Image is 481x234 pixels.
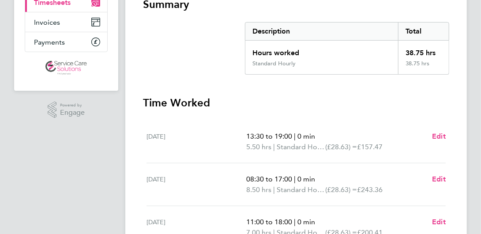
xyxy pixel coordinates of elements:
[246,218,292,226] span: 11:00 to 18:00
[432,131,446,142] a: Edit
[277,142,325,152] span: Standard Hourly
[245,22,449,75] div: Summary
[245,41,398,60] div: Hours worked
[245,23,398,40] div: Description
[273,185,275,194] span: |
[297,218,315,226] span: 0 min
[294,132,296,140] span: |
[48,102,85,118] a: Powered byEngage
[25,12,107,32] a: Invoices
[432,218,446,226] span: Edit
[246,132,292,140] span: 13:30 to 19:00
[325,143,357,151] span: (£28.63) =
[297,175,315,183] span: 0 min
[357,185,383,194] span: £243.36
[432,175,446,183] span: Edit
[297,132,315,140] span: 0 min
[147,174,246,195] div: [DATE]
[246,175,292,183] span: 08:30 to 17:00
[25,32,107,52] a: Payments
[34,18,60,26] span: Invoices
[294,218,296,226] span: |
[432,132,446,140] span: Edit
[277,185,325,195] span: Standard Hourly
[325,185,357,194] span: (£28.63) =
[273,143,275,151] span: |
[60,109,85,117] span: Engage
[357,143,383,151] span: £157.47
[432,217,446,227] a: Edit
[60,102,85,109] span: Powered by
[45,61,87,75] img: servicecare-logo-retina.png
[398,41,449,60] div: 38.75 hrs
[294,175,296,183] span: |
[34,38,65,46] span: Payments
[398,60,449,74] div: 38.75 hrs
[252,60,296,67] div: Standard Hourly
[25,61,108,75] a: Go to home page
[147,131,246,152] div: [DATE]
[398,23,449,40] div: Total
[246,143,271,151] span: 5.50 hrs
[246,185,271,194] span: 8.50 hrs
[143,96,449,110] h3: Time Worked
[432,174,446,185] a: Edit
